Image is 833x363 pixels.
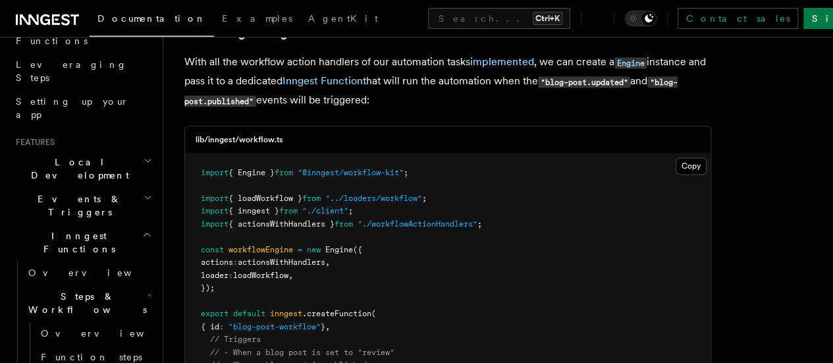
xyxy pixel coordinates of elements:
[302,194,321,203] span: from
[348,206,353,215] span: ;
[233,309,265,318] span: default
[404,168,408,177] span: ;
[11,137,55,148] span: Features
[228,271,233,280] span: :
[28,267,164,278] span: Overview
[214,4,300,36] a: Examples
[184,53,711,110] p: With all the workflow action handlers of our automation tasks , we can create a instance and pass...
[11,150,155,187] button: Local Development
[358,219,477,229] span: "./workflowActionHandlers"
[90,4,214,37] a: Documentation
[201,168,228,177] span: import
[614,57,647,69] code: Engine
[325,322,330,331] span: ,
[201,283,215,293] span: });
[614,55,647,68] a: Engine
[201,206,228,215] span: import
[325,258,330,267] span: ,
[228,194,302,203] span: { loadWorkflow }
[298,245,302,254] span: =
[625,11,657,26] button: Toggle dark mode
[41,352,142,362] span: Function steps
[11,192,144,219] span: Events & Triggers
[210,348,394,357] span: // - When a blog post is set to "review"
[282,74,363,87] a: Inngest Function
[184,76,678,107] code: "blog-post.published"
[97,13,206,24] span: Documentation
[201,322,219,331] span: { id
[210,335,261,344] span: // Triggers
[676,157,707,175] button: Copy
[538,76,630,88] code: "blog-post.updated"
[36,321,155,345] a: Overview
[196,134,283,145] h3: lib/inngest/workflow.ts
[11,53,155,90] a: Leveraging Steps
[228,322,321,331] span: "blog-post-workflow"
[228,245,293,254] span: workflowEngine
[371,309,376,318] span: (
[228,219,335,229] span: { actionsWithHandlers }
[678,8,798,29] a: Contact sales
[279,206,298,215] span: from
[321,322,325,331] span: }
[23,261,155,285] a: Overview
[307,245,321,254] span: new
[302,309,371,318] span: .createFunction
[288,271,293,280] span: ,
[16,59,127,83] span: Leveraging Steps
[270,309,302,318] span: inngest
[201,309,228,318] span: export
[201,194,228,203] span: import
[308,13,378,24] span: AgentKit
[201,219,228,229] span: import
[298,168,404,177] span: "@inngest/workflow-kit"
[228,168,275,177] span: { Engine }
[233,258,238,267] span: :
[228,206,279,215] span: { inngest }
[222,13,292,24] span: Examples
[219,322,224,331] span: :
[470,55,534,68] a: implemented
[302,206,348,215] span: "./client"
[201,271,228,280] span: loader
[325,194,422,203] span: "../loaders/workflow"
[422,194,427,203] span: ;
[300,4,386,36] a: AgentKit
[11,90,155,126] a: Setting up your app
[11,187,155,224] button: Events & Triggers
[325,245,353,254] span: Engine
[41,328,176,339] span: Overview
[275,168,293,177] span: from
[23,290,147,316] span: Steps & Workflows
[11,229,142,256] span: Inngest Functions
[533,12,562,25] kbd: Ctrl+K
[11,155,144,182] span: Local Development
[201,245,224,254] span: const
[201,258,233,267] span: actions
[353,245,362,254] span: ({
[238,258,325,267] span: actionsWithHandlers
[23,285,155,321] button: Steps & Workflows
[477,219,482,229] span: ;
[335,219,353,229] span: from
[11,224,155,261] button: Inngest Functions
[428,8,570,29] button: Search...Ctrl+K
[233,271,288,280] span: loadWorkflow
[16,96,129,120] span: Setting up your app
